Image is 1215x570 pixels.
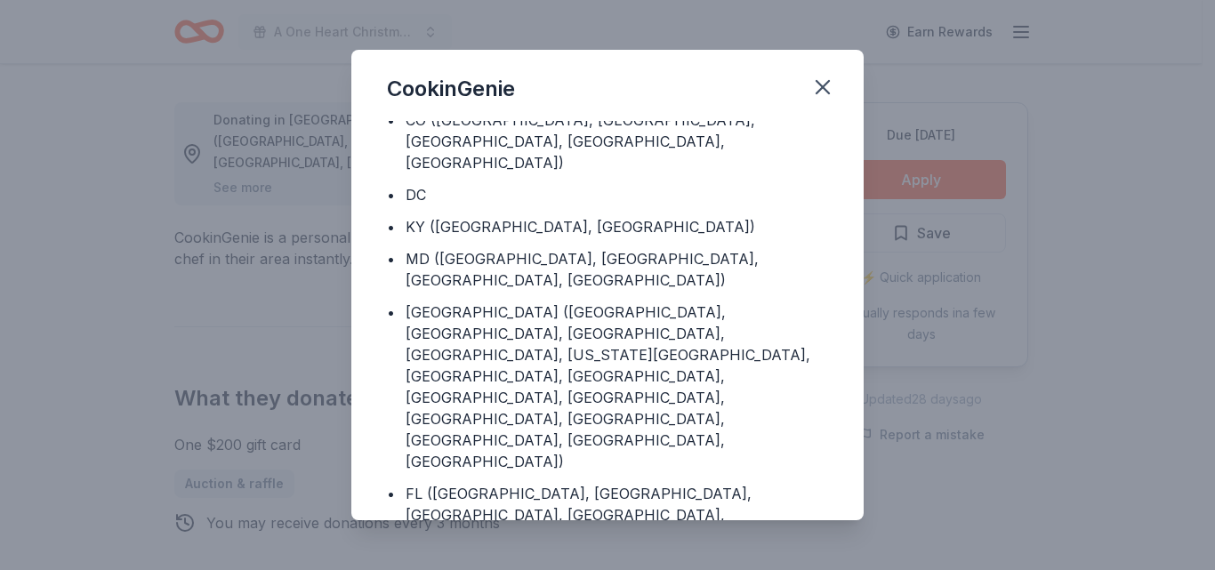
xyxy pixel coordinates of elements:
[387,301,395,323] div: •
[406,109,828,173] div: CO ([GEOGRAPHIC_DATA], [GEOGRAPHIC_DATA], [GEOGRAPHIC_DATA], [GEOGRAPHIC_DATA], [GEOGRAPHIC_DATA])
[387,75,515,103] div: CookinGenie
[406,216,755,237] div: KY ([GEOGRAPHIC_DATA], [GEOGRAPHIC_DATA])
[406,184,426,205] div: DC
[387,483,395,504] div: •
[387,216,395,237] div: •
[406,248,828,291] div: MD ([GEOGRAPHIC_DATA], [GEOGRAPHIC_DATA], [GEOGRAPHIC_DATA], [GEOGRAPHIC_DATA])
[406,301,828,472] div: [GEOGRAPHIC_DATA] ([GEOGRAPHIC_DATA], [GEOGRAPHIC_DATA], [GEOGRAPHIC_DATA], [GEOGRAPHIC_DATA], [U...
[387,248,395,269] div: •
[387,184,395,205] div: •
